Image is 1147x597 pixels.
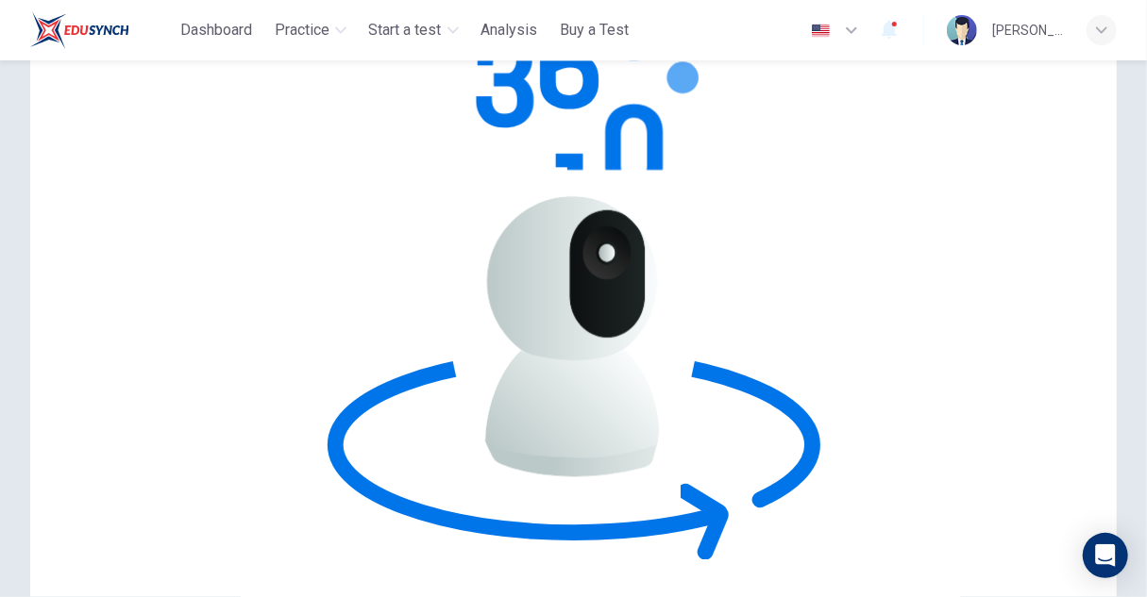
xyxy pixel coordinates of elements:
button: Practice [267,13,354,47]
a: ELTC logo [30,11,173,49]
button: Dashboard [173,13,260,47]
img: en [809,24,833,38]
span: Analysis [481,19,538,41]
button: Start a test [362,13,466,47]
span: Dashboard [180,19,252,41]
span: Practice [275,19,329,41]
button: Analysis [474,13,546,47]
div: [PERSON_NAME] [992,19,1064,41]
span: Buy a Test [561,19,630,41]
button: Buy a Test [553,13,637,47]
span: Start a test [369,19,442,41]
img: Profile picture [947,15,977,45]
img: ELTC logo [30,11,129,49]
div: Open Intercom Messenger [1083,533,1128,578]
